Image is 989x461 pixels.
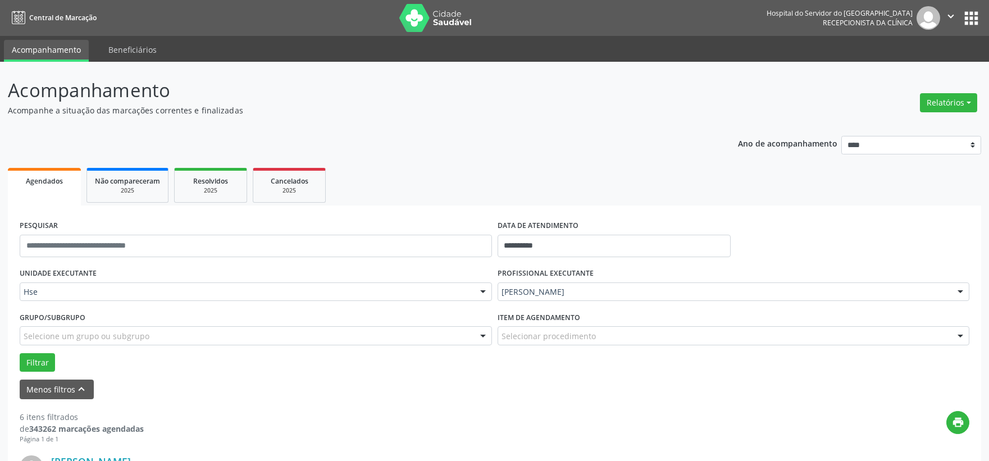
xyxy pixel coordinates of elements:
[24,286,469,298] span: Hse
[498,217,578,235] label: DATA DE ATENDIMENTO
[502,330,596,342] span: Selecionar procedimento
[945,10,957,22] i: 
[920,93,977,112] button: Relatórios
[917,6,940,30] img: img
[961,8,981,28] button: apps
[75,383,88,395] i: keyboard_arrow_up
[261,186,317,195] div: 2025
[20,380,94,399] button: Menos filtroskeyboard_arrow_up
[20,411,144,423] div: 6 itens filtrados
[823,18,913,28] span: Recepcionista da clínica
[952,416,964,428] i: print
[20,423,144,435] div: de
[271,176,308,186] span: Cancelados
[8,8,97,27] a: Central de Marcação
[8,76,689,104] p: Acompanhamento
[29,423,144,434] strong: 343262 marcações agendadas
[767,8,913,18] div: Hospital do Servidor do [GEOGRAPHIC_DATA]
[20,217,58,235] label: PESQUISAR
[20,435,144,444] div: Página 1 de 1
[498,309,580,326] label: Item de agendamento
[193,176,228,186] span: Resolvidos
[738,136,837,150] p: Ano de acompanhamento
[26,176,63,186] span: Agendados
[940,6,961,30] button: 
[498,265,594,282] label: PROFISSIONAL EXECUTANTE
[4,40,89,62] a: Acompanhamento
[95,186,160,195] div: 2025
[20,265,97,282] label: UNIDADE EXECUTANTE
[95,176,160,186] span: Não compareceram
[946,411,969,434] button: print
[101,40,165,60] a: Beneficiários
[24,330,149,342] span: Selecione um grupo ou subgrupo
[8,104,689,116] p: Acompanhe a situação das marcações correntes e finalizadas
[29,13,97,22] span: Central de Marcação
[20,309,85,326] label: Grupo/Subgrupo
[502,286,947,298] span: [PERSON_NAME]
[20,353,55,372] button: Filtrar
[183,186,239,195] div: 2025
